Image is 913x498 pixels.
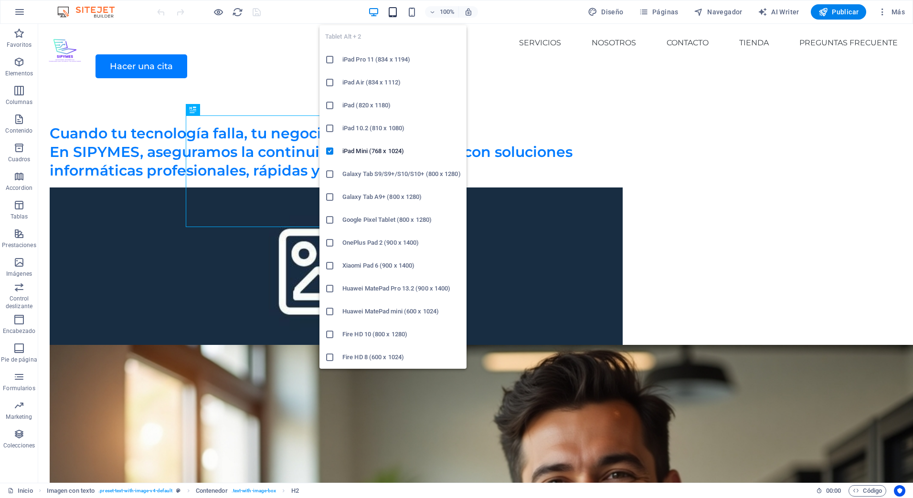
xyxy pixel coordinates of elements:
h6: iPad Mini (768 x 1024) [342,145,461,157]
span: : [833,487,834,494]
nav: breadcrumb [47,485,299,497]
span: Páginas [639,7,679,17]
span: . text-with-image-box [232,485,276,497]
button: Páginas [635,4,682,20]
p: Elementos [5,70,33,77]
button: Código [849,485,886,497]
h6: OnePlus Pad 2 (900 x 1400) [342,237,461,249]
p: Contenido [5,127,32,135]
p: Prestaciones [2,241,36,249]
button: Más [874,4,909,20]
span: Diseño [588,7,624,17]
h6: Fire HD 8 (600 x 1024) [342,352,461,363]
button: Diseño [584,4,627,20]
p: Imágenes [6,270,32,278]
span: . preset-text-with-image-v4-default [98,485,172,497]
span: AI Writer [758,7,799,17]
img: Editor Logo [55,6,127,18]
h6: Tiempo de la sesión [816,485,841,497]
i: Al redimensionar, ajustar el nivel de zoom automáticamente para ajustarse al dispositivo elegido. [464,8,473,16]
span: Navegador [694,7,743,17]
p: Accordion [6,184,32,192]
a: Haz clic para cancelar la selección y doble clic para abrir páginas [8,485,33,497]
h6: Galaxy Tab S9/S9+/S10/S10+ (800 x 1280) [342,168,461,180]
div: Diseño (Ctrl+Alt+Y) [584,4,627,20]
button: reload [232,6,243,18]
p: Cuadros [8,156,31,163]
i: Volver a cargar página [232,7,243,18]
p: Columnas [6,98,33,106]
h6: 100% [439,6,455,18]
button: Usercentrics [894,485,905,497]
span: Publicar [818,7,859,17]
h6: Galaxy Tab A9+ (800 x 1280) [342,191,461,203]
h6: Huawei MatePad Pro 13.2 (900 x 1400) [342,283,461,294]
p: Pie de página [1,356,37,363]
button: Navegador [690,4,746,20]
span: 00 00 [826,485,841,497]
h6: iPad 10.2 (810 x 1080) [342,123,461,134]
h6: Huawei MatePad mini (600 x 1024) [342,306,461,317]
h6: iPad Pro 11 (834 x 1194) [342,54,461,65]
p: Marketing [6,413,32,421]
button: AI Writer [754,4,803,20]
span: Código [853,485,882,497]
button: Publicar [811,4,867,20]
button: 100% [425,6,459,18]
span: Haz clic para seleccionar y doble clic para editar [196,485,228,497]
h6: iPad (820 x 1180) [342,100,461,111]
p: Formularios [3,384,35,392]
h6: Xiaomi Pad 6 (900 x 1400) [342,260,461,271]
span: Haz clic para seleccionar y doble clic para editar [291,485,299,497]
span: Haz clic para seleccionar y doble clic para editar [47,485,95,497]
h6: Google Pixel Tablet (800 x 1280) [342,214,461,226]
h6: iPad Air (834 x 1112) [342,77,461,88]
p: Tablas [11,213,28,220]
p: Colecciones [3,442,35,449]
p: Favoritos [7,41,32,49]
p: Encabezado [3,327,35,335]
button: Haz clic para salir del modo de previsualización y seguir editando [212,6,224,18]
span: Más [878,7,905,17]
i: Este elemento es un preajuste personalizable [176,488,180,493]
h6: Fire HD 10 (800 x 1280) [342,329,461,340]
